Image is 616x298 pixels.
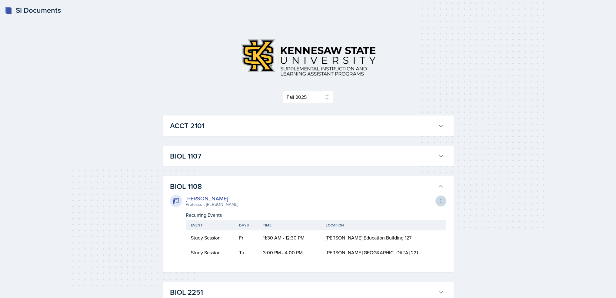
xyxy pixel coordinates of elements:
div: Professor: [PERSON_NAME] [186,201,238,208]
th: Location [321,220,446,230]
div: [PERSON_NAME] [186,194,238,203]
h3: BIOL 2251 [170,287,435,298]
div: Recurring Events [186,211,446,219]
img: Kennesaw State University [235,34,381,81]
a: SI Documents [5,5,61,16]
td: 11:30 AM - 12:30 PM [258,230,321,245]
button: ACCT 2101 [169,119,445,132]
span: [PERSON_NAME][GEOGRAPHIC_DATA] 221 [326,249,418,256]
th: Event [186,220,235,230]
button: BIOL 1107 [169,149,445,163]
div: Study Session [191,249,230,256]
div: Study Session [191,234,230,241]
td: Fr [234,230,258,245]
span: [PERSON_NAME] Education Building 127 [326,234,411,241]
h3: ACCT 2101 [170,120,435,131]
th: Time [258,220,321,230]
h3: BIOL 1108 [170,181,435,192]
h3: BIOL 1107 [170,151,435,162]
td: 3:00 PM - 4:00 PM [258,245,321,260]
th: Days [234,220,258,230]
button: BIOL 1108 [169,180,445,193]
td: Tu [234,245,258,260]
